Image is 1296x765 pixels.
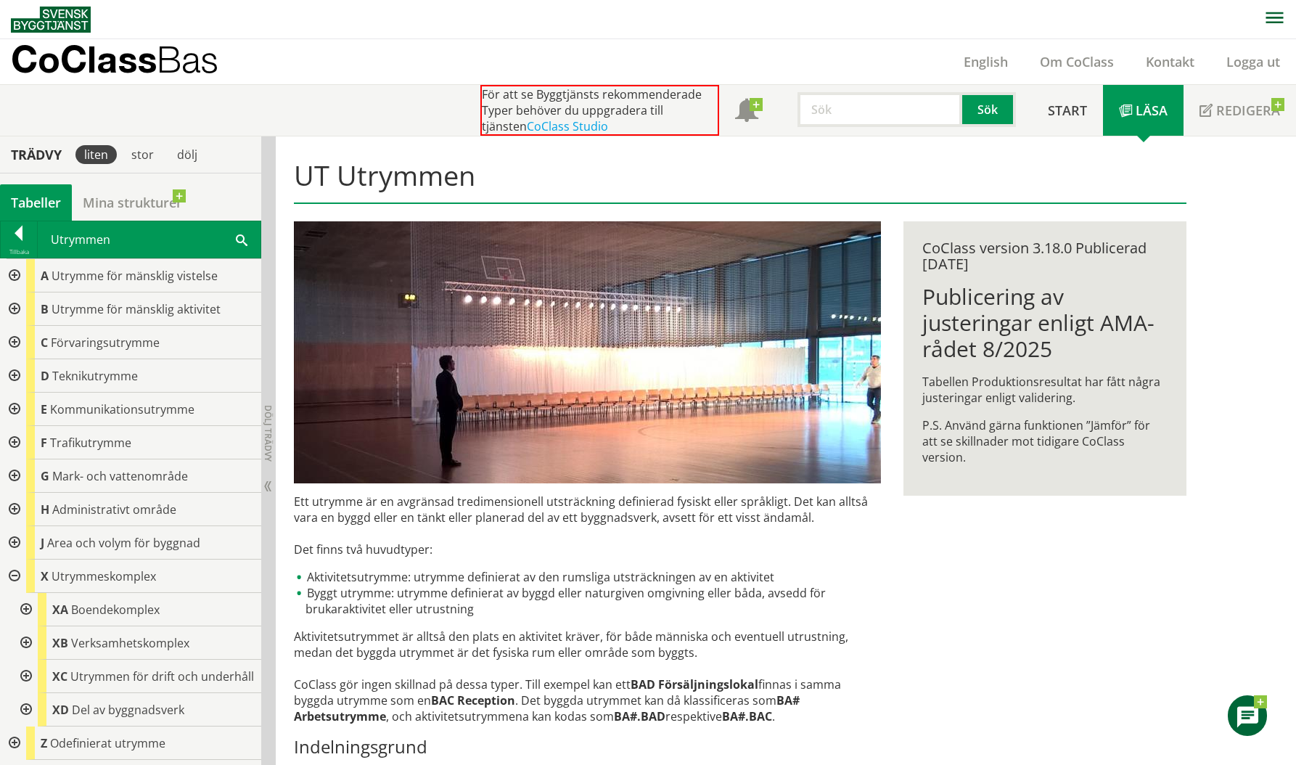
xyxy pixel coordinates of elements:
[52,668,67,684] span: XC
[948,53,1024,70] a: English
[1,246,37,258] div: Tillbaka
[52,468,188,484] span: Mark- och vattenområde
[722,708,772,724] strong: BA#.BAC
[168,145,206,164] div: dölj
[797,92,962,127] input: Sök
[41,735,47,751] span: Z
[41,335,48,351] span: C
[52,368,138,384] span: Teknikutrymme
[75,145,117,164] div: liten
[52,502,176,517] span: Administrativt område
[12,626,261,660] div: Gå till informationssidan för CoClass Studio
[11,7,91,33] img: Svensk Byggtjänst
[3,147,70,163] div: Trädvy
[1184,85,1296,136] a: Redigera
[1136,102,1168,119] span: Läsa
[41,368,49,384] span: D
[1103,85,1184,136] a: Läsa
[614,708,665,724] strong: BA#.BAD
[922,417,1167,465] p: P.S. Använd gärna funktionen ”Jämför” för att se skillnader mot tidigare CoClass version.
[922,240,1167,272] div: CoClass version 3.18.0 Publicerad [DATE]
[480,85,719,136] div: För att se Byggtjänsts rekommenderade Typer behöver du uppgradera till tjänsten
[157,38,218,81] span: Bas
[50,435,131,451] span: Trafikutrymme
[70,668,254,684] span: Utrymmen för drift och underhåll
[12,593,261,626] div: Gå till informationssidan för CoClass Studio
[41,568,49,584] span: X
[41,268,49,284] span: A
[11,51,218,67] p: CoClass
[52,568,156,584] span: Utrymmeskomplex
[41,468,49,484] span: G
[294,221,881,483] img: utrymme.jpg
[72,184,193,221] a: Mina strukturer
[50,401,194,417] span: Kommunikationsutrymme
[527,118,608,134] a: CoClass Studio
[294,692,800,724] strong: BA# Arbetsutrymme
[52,301,221,317] span: Utrymme för mänsklig aktivitet
[52,702,69,718] span: XD
[922,284,1167,362] h1: Publicering av justeringar enligt AMA-rådet 8/2025
[1210,53,1296,70] a: Logga ut
[52,602,68,618] span: XA
[294,159,1186,204] h1: UT Utrymmen
[72,702,184,718] span: Del av byggnadsverk
[38,221,261,258] div: Utrymmen
[12,693,261,727] div: Gå till informationssidan för CoClass Studio
[41,301,49,317] span: B
[47,535,200,551] span: Area och volym för byggnad
[1048,102,1087,119] span: Start
[962,92,1016,127] button: Sök
[12,660,261,693] div: Gå till informationssidan för CoClass Studio
[41,401,47,417] span: E
[51,335,160,351] span: Förvaringsutrymme
[1130,53,1210,70] a: Kontakt
[1032,85,1103,136] a: Start
[294,569,881,585] li: Aktivitetsutrymme: utrymme definierat av den rumsliga utsträckningen av en aktivitet
[41,435,47,451] span: F
[735,100,758,123] span: Notifikationer
[52,268,218,284] span: Utrymme för mänsklig vistelse
[50,735,165,751] span: Odefinierat utrymme
[431,692,515,708] strong: BAC Reception
[236,232,247,247] span: Sök i tabellen
[52,635,68,651] span: XB
[294,736,881,758] h3: Indelningsgrund
[71,635,189,651] span: Verksamhetskomplex
[294,585,881,617] li: Byggt utrymme: utrymme definierat av byggd eller naturgiven omgivning eller båda, avsedd för bruk...
[41,502,49,517] span: H
[262,405,274,462] span: Dölj trädvy
[41,535,44,551] span: J
[123,145,163,164] div: stor
[71,602,160,618] span: Boendekomplex
[1024,53,1130,70] a: Om CoClass
[631,676,758,692] strong: BAD Försäljningslokal
[1216,102,1280,119] span: Redigera
[922,374,1167,406] p: Tabellen Produktionsresultat har fått några justeringar enligt validering.
[11,39,250,84] a: CoClassBas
